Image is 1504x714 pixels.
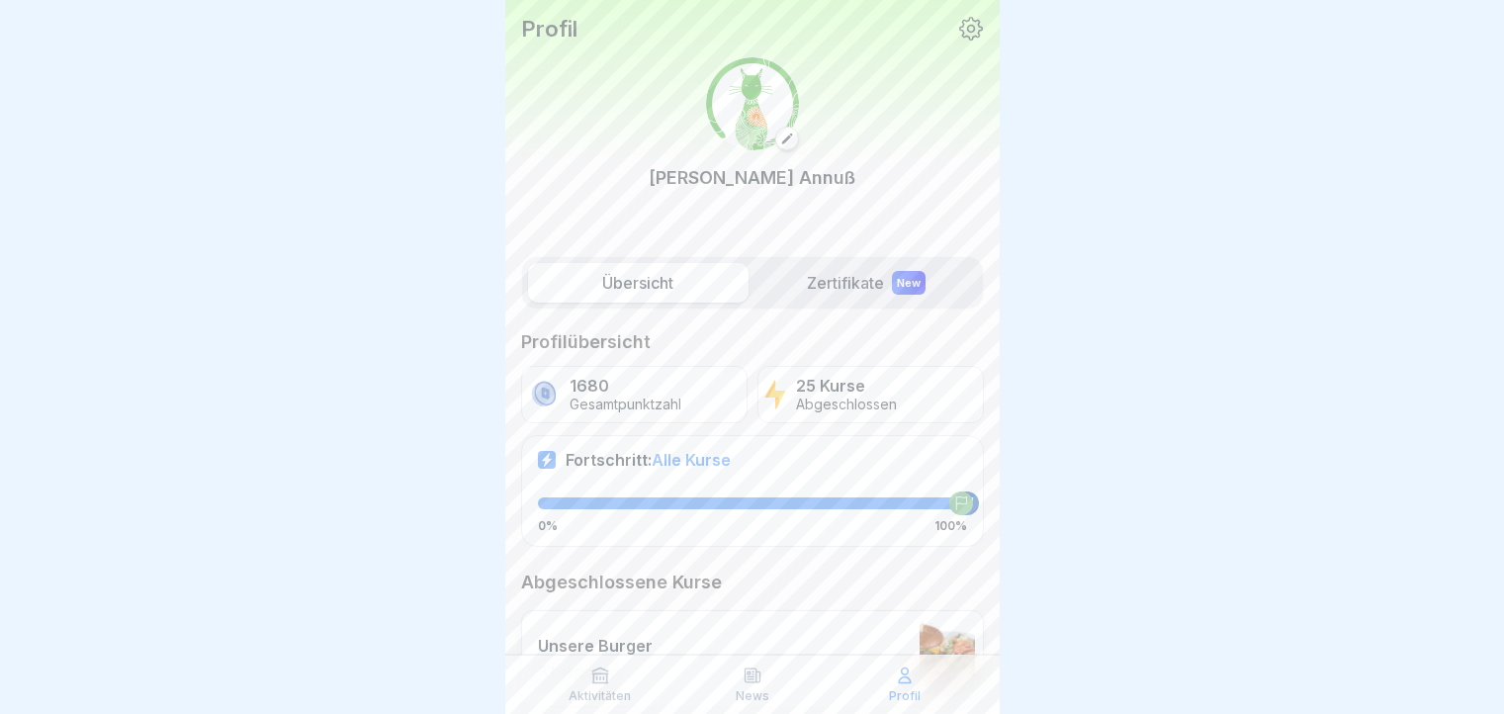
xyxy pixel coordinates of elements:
span: Alle Kurse [652,450,731,470]
img: tzdbl8o4en92tfpxrhnetvbb.png [706,57,799,150]
label: Übersicht [528,263,749,303]
p: News [736,689,769,703]
p: Gesamtpunktzahl [570,397,681,413]
a: Unsere Burger6 Lektionen [521,610,984,707]
p: Unsere Burger [538,636,653,656]
label: Zertifikate [756,263,977,303]
img: dqougkkopz82o0ywp7u5488v.png [920,619,975,698]
img: lightning.svg [764,378,787,411]
p: Abgeschlossene Kurse [521,571,984,594]
div: New [892,271,926,295]
p: Aktivitäten [569,689,631,703]
p: 1680 [570,377,681,396]
p: 100% [934,519,967,533]
p: 0% [538,519,558,533]
p: Abgeschlossen [796,397,897,413]
img: coin.svg [528,378,561,411]
p: Profil [521,16,577,42]
p: Profil [889,689,921,703]
p: Fortschritt: [566,450,731,470]
p: 25 Kurse [796,377,897,396]
p: Profilübersicht [521,330,984,354]
p: [PERSON_NAME] Annuß [649,164,855,191]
